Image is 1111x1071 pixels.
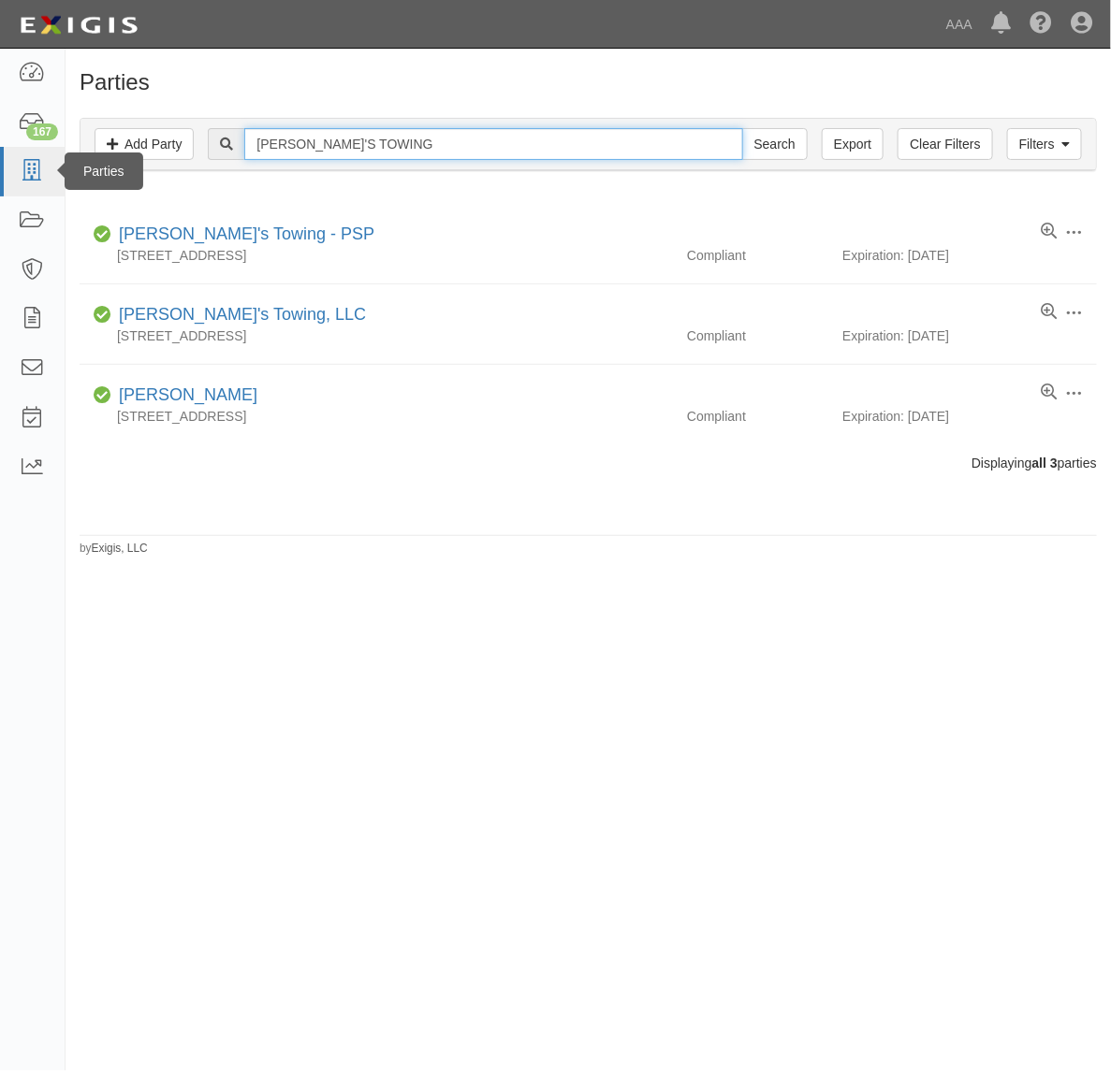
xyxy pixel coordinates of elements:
[1030,13,1052,36] i: Help Center - Complianz
[1007,128,1082,160] a: Filters
[822,128,884,160] a: Export
[937,6,982,43] a: AAA
[673,326,842,345] div: Compliant
[66,454,1111,472] div: Displaying parties
[111,303,366,327] div: Nathan's Towing, LLC
[94,389,111,402] i: Compliant
[842,326,1097,345] div: Expiration: [DATE]
[80,326,673,345] div: [STREET_ADDRESS]
[673,407,842,426] div: Compliant
[244,128,742,160] input: Search
[1032,456,1058,470] b: all 3
[1041,384,1057,402] a: View results summary
[26,123,58,140] div: 167
[119,305,366,324] a: [PERSON_NAME]'s Towing, LLC
[842,407,1097,426] div: Expiration: [DATE]
[95,128,194,160] a: Add Party
[80,541,148,557] small: by
[842,246,1097,265] div: Expiration: [DATE]
[111,223,374,247] div: Johnathan's Towing - PSP
[94,309,111,322] i: Compliant
[119,385,257,404] a: [PERSON_NAME]
[80,407,673,426] div: [STREET_ADDRESS]
[119,224,374,243] a: [PERSON_NAME]'s Towing - PSP
[94,228,111,241] i: Compliant
[80,70,1097,94] h1: Parties
[742,128,808,160] input: Search
[111,384,257,408] div: Johnathans Towing
[1041,303,1057,322] a: View results summary
[673,246,842,265] div: Compliant
[1041,223,1057,241] a: View results summary
[14,8,143,42] img: logo-5460c22ac91f19d4615b14bd174203de0afe785f0fc80cf4dbbc73dc1793850b.png
[65,152,143,190] div: Parties
[92,542,148,555] a: Exigis, LLC
[898,128,992,160] a: Clear Filters
[80,246,673,265] div: [STREET_ADDRESS]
